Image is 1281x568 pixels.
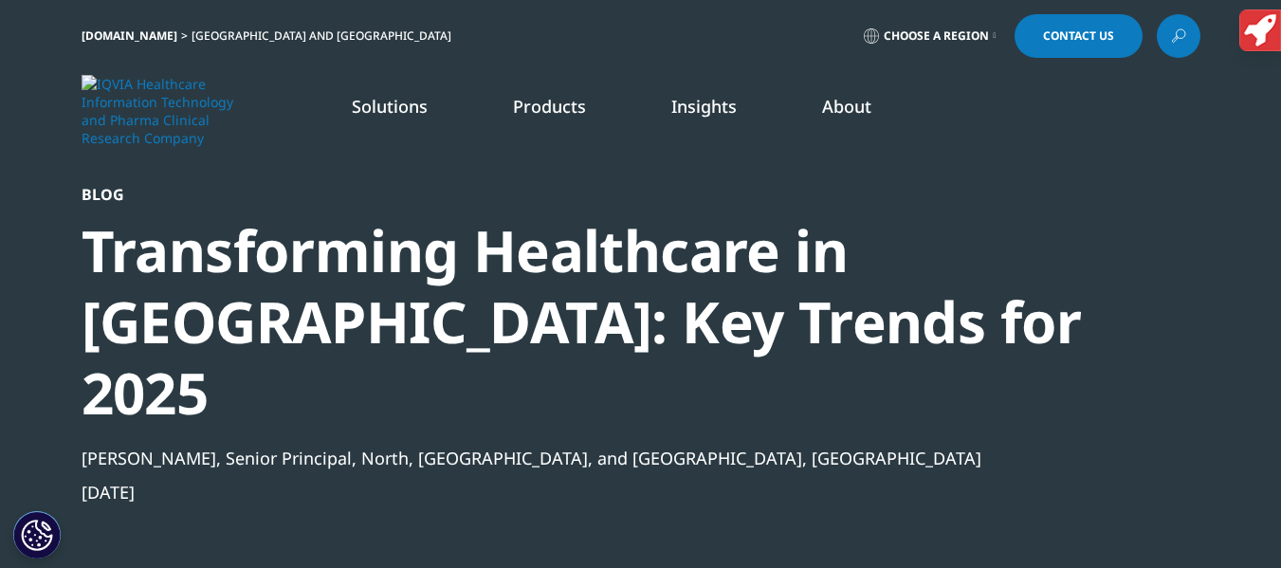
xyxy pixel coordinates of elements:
[13,511,61,559] button: Cookies Settings
[82,75,233,147] img: IQVIA Healthcare Information Technology and Pharma Clinical Research Company
[1015,14,1143,58] a: Contact Us
[822,95,871,118] a: About
[82,185,1098,204] div: Blog
[352,95,428,118] a: Solutions
[82,481,1098,504] div: [DATE]
[82,215,1098,429] div: Transforming Healthcare in [GEOGRAPHIC_DATA]: Key Trends for 2025
[671,95,737,118] a: Insights
[82,447,1098,469] div: [PERSON_NAME], Senior Principal, North, [GEOGRAPHIC_DATA], and [GEOGRAPHIC_DATA], [GEOGRAPHIC_DATA]
[192,28,459,44] div: [GEOGRAPHIC_DATA] and [GEOGRAPHIC_DATA]
[884,28,989,44] span: Choose a Region
[513,95,586,118] a: Products
[1043,30,1114,42] span: Contact Us
[82,27,177,44] a: [DOMAIN_NAME]
[241,66,1200,156] nav: Primary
